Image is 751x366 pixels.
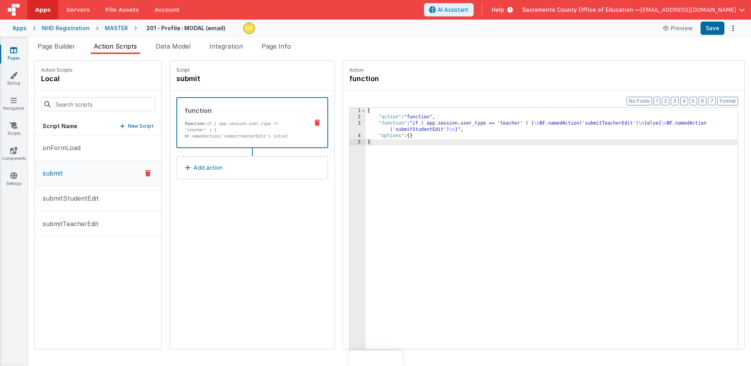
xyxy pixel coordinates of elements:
div: Apps [13,24,27,32]
div: 5 [350,139,366,145]
span: Action Scripts [94,42,137,50]
button: 5 [690,97,697,105]
p: submitStudentEdit [38,194,99,203]
button: onFormLoad [35,135,162,161]
span: File Assets [106,6,139,14]
button: AI Assistant [424,3,474,16]
button: Options [728,23,738,34]
button: Add action [176,156,328,179]
button: Sacramento County Office of Education — [EMAIL_ADDRESS][DOMAIN_NAME] [522,6,745,14]
p: New Script [128,122,154,130]
div: 4 [350,133,366,139]
button: 6 [699,97,706,105]
h5: Script Name [43,122,77,130]
p: onFormLoad [38,143,81,152]
span: Page Info [262,42,291,50]
span: [EMAIL_ADDRESS][DOMAIN_NAME] [640,6,736,14]
span: Help [492,6,504,14]
button: No Folds [627,97,652,105]
div: NHD Registration [42,24,90,32]
span: Servers [66,6,90,14]
button: New Script [120,122,154,130]
div: MASTER [105,24,128,32]
button: 2 [662,97,669,105]
button: Save [701,22,724,35]
p: Script [176,67,328,73]
div: 2 [350,114,366,120]
button: 3 [671,97,679,105]
p: Action [349,67,738,73]
div: 1 [350,108,366,114]
p: submitTeacherEdit [38,219,99,228]
button: 4 [680,97,688,105]
p: if ( app.session.user_type == 'teacher' ) { BF.namedAction('submitTeacherEdit') }else{ BF.namedAc... [185,121,302,146]
div: function [185,106,302,115]
button: submitStudentEdit [35,186,162,211]
img: 3aae05562012a16e32320df8a0cd8a1d [244,23,255,34]
button: 1 [654,97,660,105]
strong: function: [185,121,207,126]
span: AI Assistant [438,6,469,14]
h4: function [349,73,467,84]
h4: 201 - Profile : MODAL (email) [146,25,225,31]
span: Apps [35,6,50,14]
input: Search scripts [41,97,155,111]
div: 3 [350,120,366,133]
h4: submit [176,73,294,84]
span: Sacramento County Office of Education — [522,6,640,14]
h4: local [41,73,73,84]
p: Action Scripts [41,67,73,73]
span: Integration [209,42,243,50]
button: submit [35,161,162,186]
button: submitTeacherEdit [35,211,162,237]
p: submit [38,169,63,178]
button: Format [717,97,738,105]
span: Page Builder [38,42,75,50]
p: Add action [194,163,223,172]
span: Data Model [156,42,190,50]
button: Preview [658,22,697,34]
button: 7 [708,97,716,105]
